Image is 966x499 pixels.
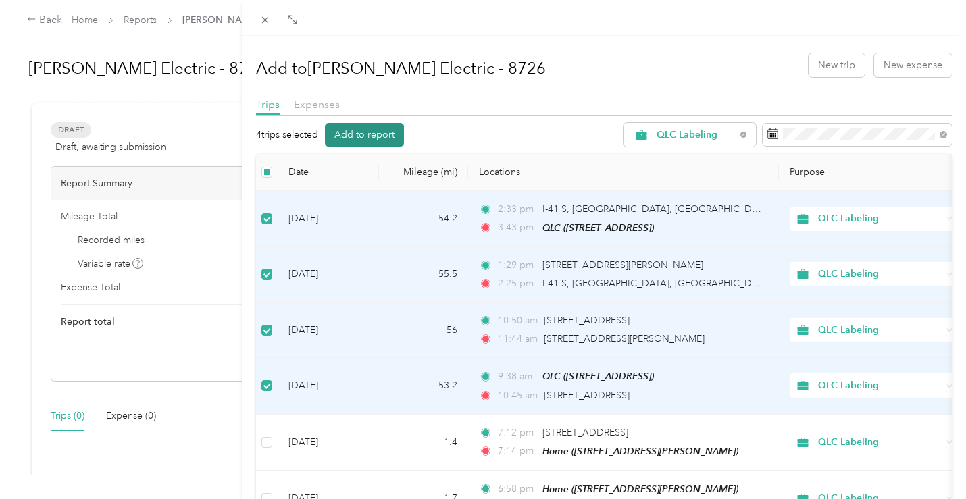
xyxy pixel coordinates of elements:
td: [DATE] [278,415,379,471]
span: QLC Labeling [818,211,942,226]
span: QLC ([STREET_ADDRESS]) [542,371,654,382]
span: 2:33 pm [498,202,536,217]
td: 1.4 [379,415,468,471]
span: Trips [256,98,280,111]
span: 10:45 am [498,388,538,403]
span: 3:43 pm [498,220,536,235]
td: 55.5 [379,247,468,303]
iframe: Everlance-gr Chat Button Frame [890,423,966,499]
span: QLC Labeling [818,323,942,338]
span: Expenses [294,98,340,111]
span: QLC ([STREET_ADDRESS]) [542,222,654,233]
span: 2:25 pm [498,276,536,291]
span: 7:14 pm [498,444,536,458]
span: QLC Labeling [818,378,942,393]
span: Home ([STREET_ADDRESS][PERSON_NAME]) [542,483,738,494]
th: Mileage (mi) [379,154,468,191]
td: 56 [379,303,468,358]
span: [STREET_ADDRESS][PERSON_NAME] [544,333,705,344]
span: Home ([STREET_ADDRESS][PERSON_NAME]) [542,446,738,456]
td: [DATE] [278,191,379,247]
span: 7:12 pm [498,425,536,440]
td: [DATE] [278,358,379,414]
td: 54.2 [379,191,468,247]
span: I-41 S, [GEOGRAPHIC_DATA], [GEOGRAPHIC_DATA] [542,203,772,215]
button: New trip [809,53,865,77]
span: [STREET_ADDRESS] [544,390,630,401]
span: QLC Labeling [818,267,942,282]
span: 6:58 pm [498,481,536,496]
span: QLC Labeling [818,435,942,450]
th: Locations [468,154,779,191]
td: 53.2 [379,358,468,414]
td: [DATE] [278,247,379,303]
span: 10:50 am [498,313,538,328]
span: QLC Labeling [657,130,736,140]
span: 1:29 pm [498,258,536,273]
span: 11:44 am [498,332,538,346]
span: [STREET_ADDRESS][PERSON_NAME] [542,259,703,271]
h1: Add to [PERSON_NAME] Electric - 8726 [256,52,546,84]
span: 9:38 am [498,369,536,384]
p: 4 trips selected [256,128,318,142]
span: [STREET_ADDRESS] [542,427,628,438]
td: [DATE] [278,303,379,358]
th: Date [278,154,379,191]
button: New expense [874,53,952,77]
span: I-41 S, [GEOGRAPHIC_DATA], [GEOGRAPHIC_DATA] [542,278,772,289]
span: [STREET_ADDRESS] [544,315,630,326]
button: Add to report [325,123,404,147]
